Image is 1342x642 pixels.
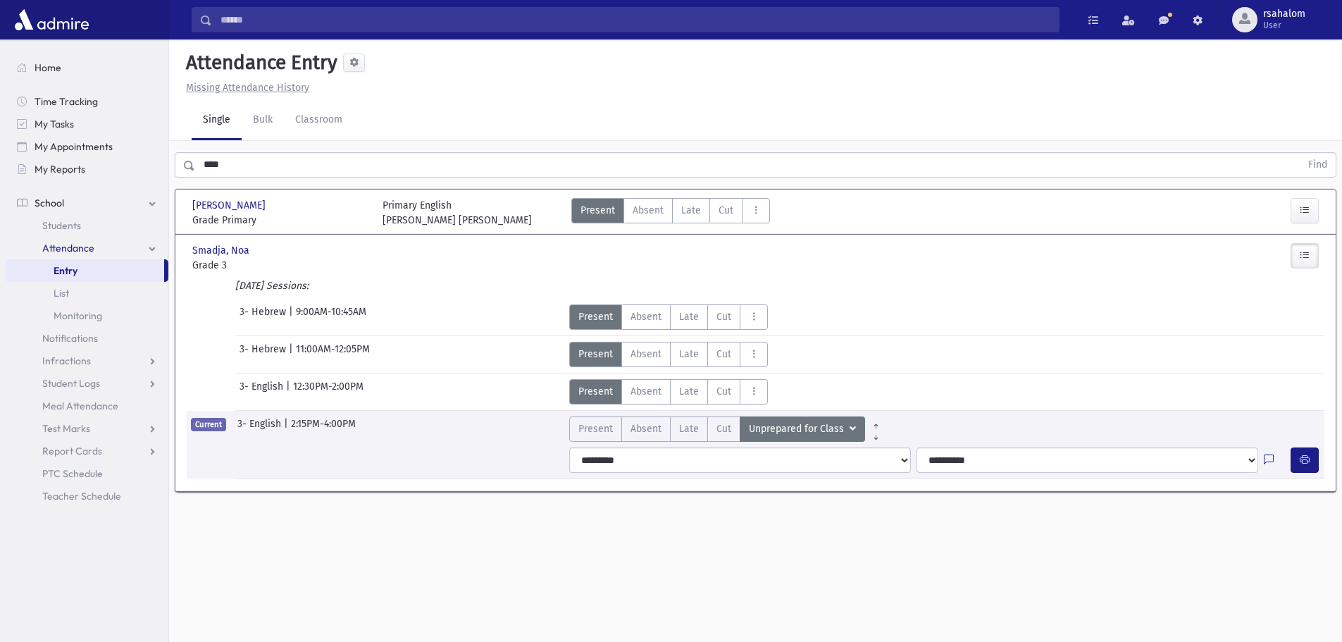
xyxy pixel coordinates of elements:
button: Unprepared for Class [740,416,865,442]
span: Absent [633,203,664,218]
a: List [6,282,168,304]
a: Missing Attendance History [180,82,309,94]
span: Attendance [42,242,94,254]
span: 3- Hebrew [240,342,289,367]
a: PTC Schedule [6,462,168,485]
a: All Later [865,428,887,439]
span: Teacher Schedule [42,490,121,502]
span: Cut [716,309,731,324]
a: All Prior [865,416,887,428]
span: [PERSON_NAME] [192,198,268,213]
h5: Attendance Entry [180,51,337,75]
span: Present [578,384,613,399]
span: | [286,379,293,405]
a: School [6,192,168,214]
input: Search [212,7,1059,32]
span: Meal Attendance [42,400,118,412]
u: Missing Attendance History [186,82,309,94]
span: Present [578,421,613,436]
span: 3- English [237,416,284,442]
span: 3- English [240,379,286,405]
div: AttTypes [569,416,887,442]
a: Meal Attendance [6,395,168,417]
span: My Reports [35,163,85,175]
span: Absent [630,309,661,324]
span: | [289,342,296,367]
div: AttTypes [569,342,768,367]
span: Cut [716,384,731,399]
div: AttTypes [569,379,768,405]
span: Entry [54,264,77,277]
a: Students [6,214,168,237]
span: My Appointments [35,140,113,153]
span: 2:15PM-4:00PM [291,416,356,442]
span: Late [679,347,699,362]
a: Single [192,101,242,140]
span: Report Cards [42,445,102,457]
a: Infractions [6,350,168,372]
span: Cut [716,421,731,436]
a: My Appointments [6,135,168,158]
span: Absent [630,347,661,362]
div: AttTypes [571,198,770,228]
a: Report Cards [6,440,168,462]
div: AttTypes [569,304,768,330]
span: School [35,197,64,209]
a: Teacher Schedule [6,485,168,507]
img: AdmirePro [11,6,92,34]
span: Unprepared for Class [749,421,847,437]
span: Time Tracking [35,95,98,108]
a: My Reports [6,158,168,180]
span: | [284,416,291,442]
a: Home [6,56,168,79]
span: Notifications [42,332,98,345]
span: Late [679,384,699,399]
span: Grade 3 [192,258,368,273]
span: 12:30PM-2:00PM [293,379,364,405]
span: Absent [630,421,661,436]
span: Present [578,347,613,362]
a: Time Tracking [6,90,168,113]
span: Infractions [42,354,91,367]
a: Test Marks [6,417,168,440]
div: Primary English [PERSON_NAME] [PERSON_NAME] [383,198,532,228]
span: List [54,287,69,300]
span: Late [681,203,701,218]
span: Students [42,219,81,232]
span: Monitoring [54,309,102,322]
span: Current [191,418,226,431]
a: Notifications [6,327,168,350]
span: My Tasks [35,118,74,130]
span: Cut [719,203,733,218]
span: Cut [716,347,731,362]
span: 9:00AM-10:45AM [296,304,366,330]
span: Absent [630,384,661,399]
span: Smadja, Noa [192,243,252,258]
span: Grade Primary [192,213,368,228]
span: Home [35,61,61,74]
span: | [289,304,296,330]
button: Find [1300,153,1336,177]
span: 3- Hebrew [240,304,289,330]
span: 11:00AM-12:05PM [296,342,370,367]
span: Late [679,309,699,324]
a: Attendance [6,237,168,259]
i: [DATE] Sessions: [235,280,309,292]
span: PTC Schedule [42,467,103,480]
a: Student Logs [6,372,168,395]
a: Classroom [284,101,354,140]
span: Present [578,309,613,324]
a: Bulk [242,101,284,140]
span: Test Marks [42,422,90,435]
a: Entry [6,259,164,282]
span: User [1263,20,1305,31]
span: Present [580,203,615,218]
span: Late [679,421,699,436]
span: rsahalom [1263,8,1305,20]
a: Monitoring [6,304,168,327]
a: My Tasks [6,113,168,135]
span: Student Logs [42,377,100,390]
